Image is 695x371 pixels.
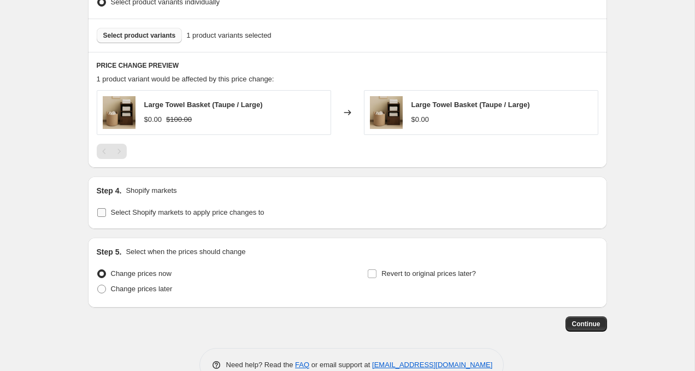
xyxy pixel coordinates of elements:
nav: Pagination [97,144,127,159]
span: Continue [572,320,600,328]
a: FAQ [295,361,309,369]
span: Select product variants [103,31,176,40]
span: Change prices now [111,269,172,278]
p: Select when the prices should change [126,246,245,257]
img: mijn-winkel-towel-basket-taupe-small-the-towel-basket-75213343719799_80x.png [370,96,403,129]
span: Select Shopify markets to apply price changes to [111,208,264,216]
a: [EMAIL_ADDRESS][DOMAIN_NAME] [372,361,492,369]
p: Shopify markets [126,185,176,196]
button: Continue [566,316,607,332]
span: Large Towel Basket (Taupe / Large) [411,101,530,109]
img: mijn-winkel-towel-basket-taupe-small-the-towel-basket-75213343719799_80x.png [103,96,136,129]
span: Change prices later [111,285,173,293]
span: Revert to original prices later? [381,269,476,278]
button: Select product variants [97,28,182,43]
span: 1 product variants selected [186,30,271,41]
div: $0.00 [411,114,429,125]
h6: PRICE CHANGE PREVIEW [97,61,598,70]
span: 1 product variant would be affected by this price change: [97,75,274,83]
span: or email support at [309,361,372,369]
h2: Step 4. [97,185,122,196]
h2: Step 5. [97,246,122,257]
span: Need help? Read the [226,361,296,369]
strike: $100.00 [166,114,192,125]
span: Large Towel Basket (Taupe / Large) [144,101,263,109]
div: $0.00 [144,114,162,125]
